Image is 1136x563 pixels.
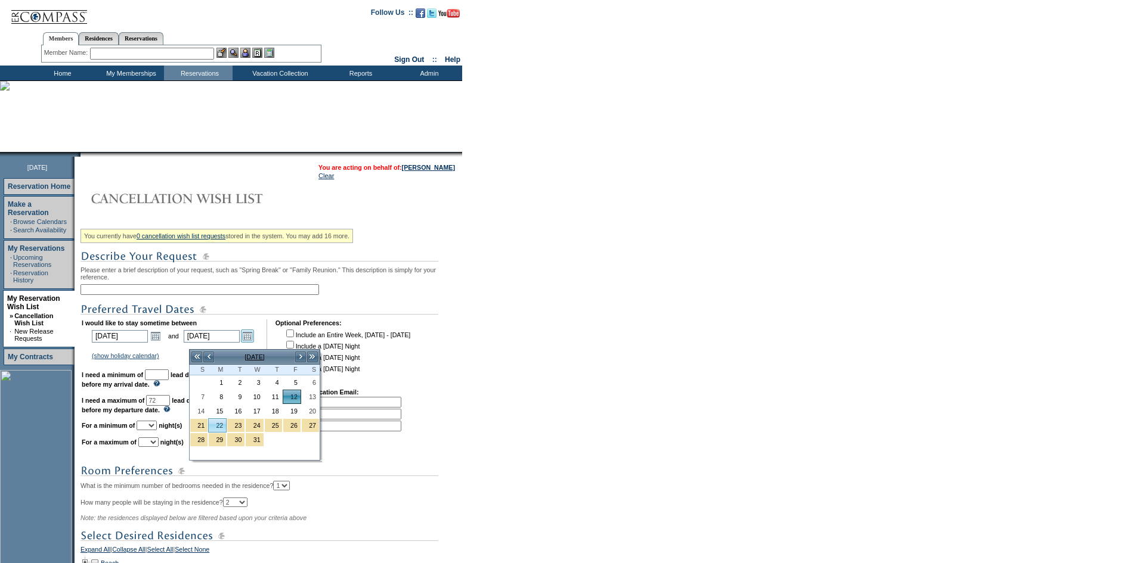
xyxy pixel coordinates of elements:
[208,433,227,447] td: New Year's Holiday
[190,365,208,375] th: Sunday
[209,419,226,432] a: 22
[208,418,227,433] td: Christmas Holiday
[227,404,245,418] td: Tuesday, December 16, 2025
[82,371,143,378] b: I need a minimum of
[283,390,301,404] td: Friday, December 12, 2025
[302,419,319,432] a: 27
[227,365,245,375] th: Tuesday
[10,328,13,342] td: ·
[10,269,12,284] td: ·
[283,365,301,375] th: Friday
[301,404,320,418] td: Saturday, December 20, 2025
[301,418,320,433] td: Christmas Holiday
[153,380,160,387] img: questionMark_lightBlue.gif
[14,312,53,326] a: Cancellation Wish List
[284,328,410,380] td: Include an Entire Week, [DATE] - [DATE] Include a [DATE] Night Include a [DATE] Night Include a [...
[427,12,437,19] a: Follow us on Twitter
[307,351,318,363] a: >>
[208,404,227,418] td: Monday, December 15, 2025
[209,390,226,403] a: 8
[227,375,245,390] td: Tuesday, December 02, 2025
[227,376,244,389] a: 2
[264,48,274,58] img: b_calculator.gif
[227,405,244,418] a: 16
[245,375,264,390] td: Wednesday, December 03, 2025
[302,390,319,403] a: 13
[301,390,320,404] td: Saturday, December 13, 2025
[240,48,250,58] img: Impersonate
[95,66,164,80] td: My Memberships
[44,48,90,58] div: Member Name:
[445,55,460,64] a: Help
[302,405,319,418] a: 20
[241,329,254,343] a: Open the calendar popup.
[13,269,48,284] a: Reservation History
[216,48,227,58] img: b_edit.gif
[246,390,263,403] a: 10
[295,351,307,363] a: >
[147,546,174,556] a: Select All
[228,48,239,58] img: View
[283,375,301,390] td: Friday, December 05, 2025
[190,433,208,447] td: New Year's Holiday
[14,328,53,342] a: New Release Requests
[277,421,401,431] td: 3.
[277,409,401,419] td: 2.
[283,390,301,403] a: 12
[265,419,282,432] a: 25
[265,405,282,418] a: 18
[166,328,181,344] td: and
[10,226,12,234] td: ·
[283,376,301,389] a: 5
[264,418,283,433] td: Christmas Holiday
[438,9,460,18] img: Subscribe to our YouTube Channel
[190,405,208,418] a: 14
[283,404,301,418] td: Friday, December 19, 2025
[227,390,245,404] td: Tuesday, December 09, 2025
[264,390,283,404] td: Thursday, December 11, 2025
[137,232,225,239] a: 0 cancellation wish list requests
[76,152,81,157] img: promoShadowLeftCorner.gif
[159,422,182,429] b: night(s)
[191,351,203,363] a: <<
[227,433,244,446] a: 30
[8,200,49,217] a: Make a Reservation
[302,376,319,389] a: 6
[184,330,240,343] input: Date format: M/D/Y. Shortcut keys: [T] for Today. [UP] or [.] for Next Day. [DOWN] or [,] for Pre...
[160,438,184,446] b: night(s)
[190,390,208,404] td: Sunday, December 07, 2025
[227,418,245,433] td: Christmas Holiday
[227,390,244,403] a: 9
[43,32,79,45] a: Members
[163,406,171,412] img: questionMark_lightBlue.gif
[265,390,282,403] a: 11
[10,218,12,225] td: ·
[318,172,334,179] a: Clear
[427,8,437,18] img: Follow us on Twitter
[190,418,208,433] td: Christmas Holiday
[209,405,226,418] a: 15
[246,405,263,418] a: 17
[203,351,215,363] a: <
[245,433,264,447] td: New Year's Holiday
[81,464,438,478] img: subTtlRoomPreferences.gif
[264,375,283,390] td: Thursday, December 04, 2025
[318,164,455,171] span: You are acting on behalf of:
[208,390,227,404] td: Monday, December 08, 2025
[283,405,301,418] a: 19
[92,352,159,359] a: (show holiday calendar)
[264,365,283,375] th: Thursday
[92,330,148,343] input: Date format: M/D/Y. Shortcut keys: [T] for Today. [UP] or [.] for Next Day. [DOWN] or [,] for Pre...
[438,12,460,19] a: Subscribe to our YouTube Channel
[245,390,264,404] td: Wednesday, December 10, 2025
[81,152,82,157] img: blank.gif
[81,546,459,556] div: | | |
[246,419,263,432] a: 24
[10,312,13,319] b: »
[8,182,70,191] a: Reservation Home
[13,254,51,268] a: Upcoming Reservations
[215,350,295,363] td: [DATE]
[283,418,301,433] td: Christmas Holiday
[81,186,319,210] img: Cancellation Wish List
[277,397,401,408] td: 1.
